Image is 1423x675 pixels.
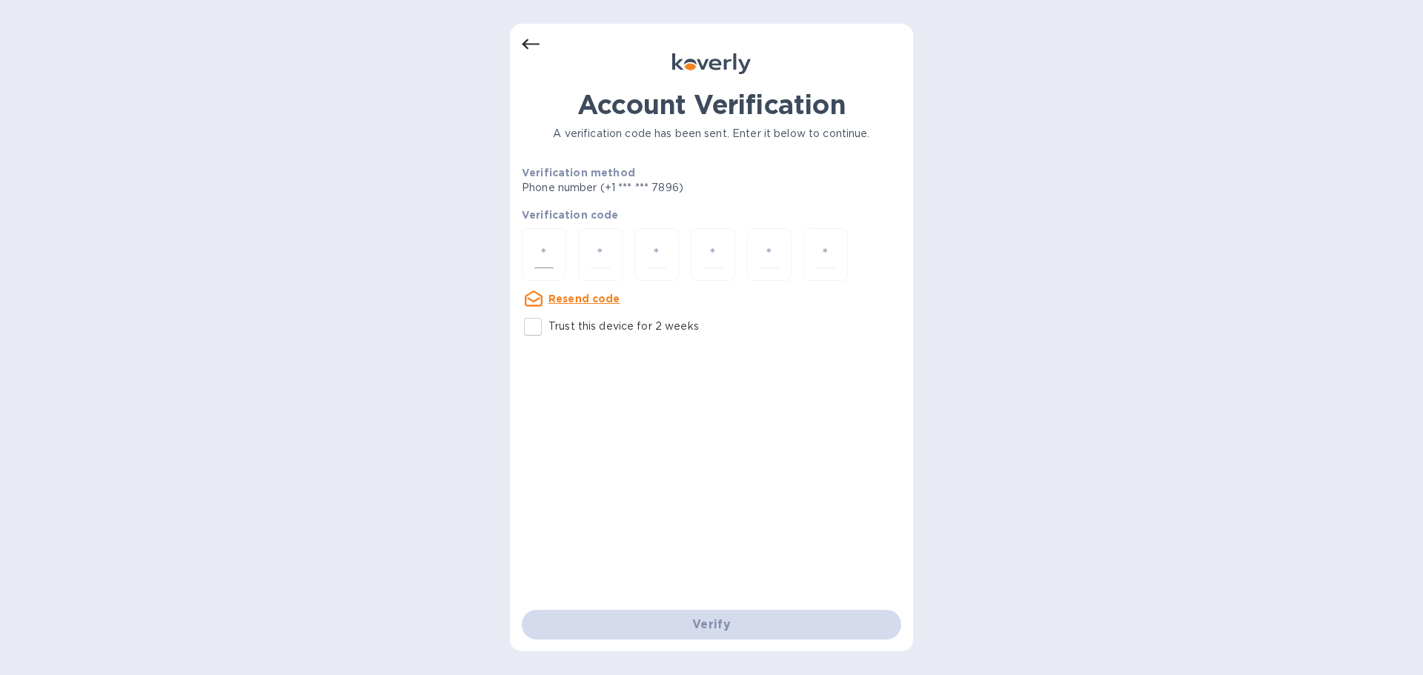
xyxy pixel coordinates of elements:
h1: Account Verification [522,89,901,120]
b: Verification method [522,167,635,179]
p: Phone number (+1 *** *** 7896) [522,180,797,196]
p: Trust this device for 2 weeks [548,319,699,334]
u: Resend code [548,293,620,305]
p: A verification code has been sent. Enter it below to continue. [522,126,901,142]
p: Verification code [522,207,901,222]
